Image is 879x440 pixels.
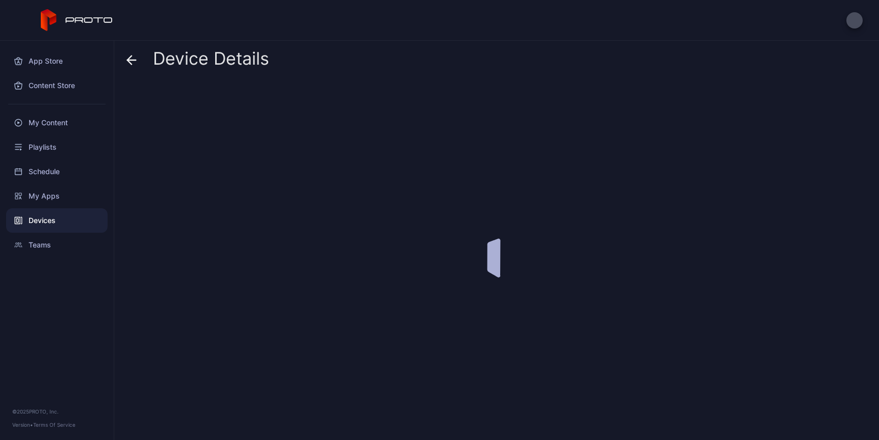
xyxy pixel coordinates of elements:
a: App Store [6,49,108,73]
a: Teams [6,233,108,257]
a: Schedule [6,159,108,184]
a: Devices [6,208,108,233]
a: Content Store [6,73,108,98]
a: My Content [6,111,108,135]
a: Playlists [6,135,108,159]
span: Device Details [153,49,269,68]
span: Version • [12,422,33,428]
a: My Apps [6,184,108,208]
div: © 2025 PROTO, Inc. [12,407,101,416]
a: Terms Of Service [33,422,75,428]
